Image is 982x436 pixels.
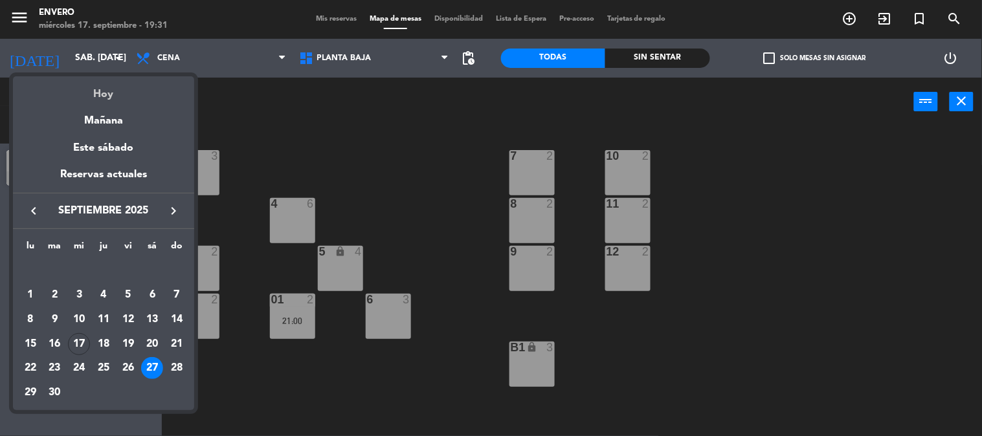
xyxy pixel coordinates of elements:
td: 30 de septiembre de 2025 [43,380,67,405]
td: 8 de septiembre de 2025 [18,307,43,332]
div: 27 [141,357,163,379]
div: 19 [117,333,139,355]
div: 29 [19,382,41,404]
button: keyboard_arrow_left [22,202,45,219]
td: 22 de septiembre de 2025 [18,356,43,380]
th: miércoles [67,239,91,259]
div: 1 [19,284,41,306]
td: 12 de septiembre de 2025 [116,307,140,332]
td: 1 de septiembre de 2025 [18,283,43,307]
div: 3 [68,284,90,306]
td: 5 de septiembre de 2025 [116,283,140,307]
td: 18 de septiembre de 2025 [91,332,116,356]
div: 2 [44,284,66,306]
div: 28 [166,357,188,379]
div: 24 [68,357,90,379]
th: lunes [18,239,43,259]
button: keyboard_arrow_right [162,202,185,219]
td: 14 de septiembre de 2025 [164,307,189,332]
td: 20 de septiembre de 2025 [140,332,165,356]
div: Reservas actuales [13,166,194,193]
td: 9 de septiembre de 2025 [43,307,67,332]
div: 14 [166,309,188,331]
td: 29 de septiembre de 2025 [18,380,43,405]
div: 13 [141,309,163,331]
td: 28 de septiembre de 2025 [164,356,189,380]
div: 4 [93,284,115,306]
div: 10 [68,309,90,331]
i: keyboard_arrow_right [166,203,181,219]
td: 24 de septiembre de 2025 [67,356,91,380]
td: 4 de septiembre de 2025 [91,283,116,307]
div: 5 [117,284,139,306]
div: 18 [93,333,115,355]
td: 19 de septiembre de 2025 [116,332,140,356]
div: 9 [44,309,66,331]
td: 3 de septiembre de 2025 [67,283,91,307]
th: jueves [91,239,116,259]
th: domingo [164,239,189,259]
th: viernes [116,239,140,259]
div: Mañana [13,103,194,129]
div: 20 [141,333,163,355]
span: septiembre 2025 [45,202,162,219]
div: 21 [166,333,188,355]
td: 16 de septiembre de 2025 [43,332,67,356]
div: 25 [93,357,115,379]
div: 8 [19,309,41,331]
div: 16 [44,333,66,355]
div: Hoy [13,76,194,103]
i: keyboard_arrow_left [26,203,41,219]
td: 17 de septiembre de 2025 [67,332,91,356]
td: 11 de septiembre de 2025 [91,307,116,332]
td: 7 de septiembre de 2025 [164,283,189,307]
div: 6 [141,284,163,306]
td: 15 de septiembre de 2025 [18,332,43,356]
td: 21 de septiembre de 2025 [164,332,189,356]
div: 12 [117,309,139,331]
th: martes [43,239,67,259]
div: 22 [19,357,41,379]
th: sábado [140,239,165,259]
td: 2 de septiembre de 2025 [43,283,67,307]
div: 30 [44,382,66,404]
td: 25 de septiembre de 2025 [91,356,116,380]
div: 17 [68,333,90,355]
td: 23 de septiembre de 2025 [43,356,67,380]
div: 11 [93,309,115,331]
div: 23 [44,357,66,379]
div: 15 [19,333,41,355]
div: 7 [166,284,188,306]
td: 6 de septiembre de 2025 [140,283,165,307]
td: 26 de septiembre de 2025 [116,356,140,380]
td: 10 de septiembre de 2025 [67,307,91,332]
td: SEP. [18,259,189,283]
div: Este sábado [13,130,194,166]
td: 13 de septiembre de 2025 [140,307,165,332]
div: 26 [117,357,139,379]
td: 27 de septiembre de 2025 [140,356,165,380]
